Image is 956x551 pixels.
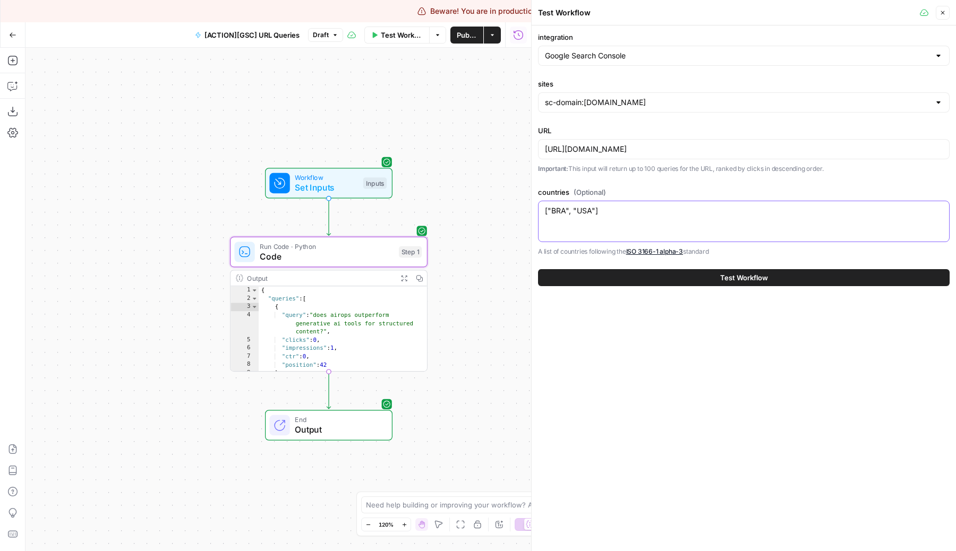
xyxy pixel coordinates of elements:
[417,6,539,16] div: Beware! You are in production!
[251,303,258,312] span: Toggle code folding, rows 3 through 9
[538,125,950,136] label: URL
[720,272,768,283] span: Test Workflow
[626,247,684,255] a: ISO 3166-1 alpha-3
[230,168,428,199] div: WorkflowSet InputsInputs
[538,163,950,174] p: This input will return up to 100 queries for the URL, ranked by clicks in descending order.
[231,303,259,312] div: 3
[295,173,358,183] span: Workflow
[538,187,950,197] label: countries
[251,295,258,303] span: Toggle code folding, rows 2 through 31
[230,237,428,372] div: Run Code · PythonCodeStep 1Output{ "queries":[ { "query":"does airops outperform generative ai to...
[327,199,330,236] g: Edge from start to step_1
[230,410,428,441] div: EndOutput
[260,250,394,263] span: Code
[313,30,329,40] span: Draft
[260,241,394,251] span: Run Code · Python
[231,295,259,303] div: 2
[231,361,259,369] div: 8
[308,28,343,42] button: Draft
[538,246,950,257] p: A list of countries following the standard
[231,352,259,361] div: 7
[295,423,381,436] span: Output
[231,369,259,377] div: 9
[295,415,381,425] span: End
[538,32,950,42] label: integration
[295,181,358,194] span: Set Inputs
[399,246,422,258] div: Step 1
[363,177,387,189] div: Inputs
[545,50,930,61] input: Google Search Console
[327,372,330,409] g: Edge from step_1 to end
[251,286,258,295] span: Toggle code folding, rows 1 through 32
[231,345,259,353] div: 6
[247,273,392,283] div: Output
[545,97,930,108] input: sc-domain:airops.com
[379,520,394,529] span: 120%
[189,27,306,44] button: [ACTION][GSC] URL Queries
[538,269,950,286] button: Test Workflow
[457,30,477,40] span: Publish
[231,286,259,295] div: 1
[538,79,950,89] label: sites
[538,165,568,173] strong: Important:
[231,311,259,336] div: 4
[204,30,300,40] span: [ACTION][GSC] URL Queries
[364,27,429,44] button: Test Workflow
[231,336,259,345] div: 5
[450,27,483,44] button: Publish
[381,30,423,40] span: Test Workflow
[545,205,943,216] textarea: ["BRA", "USA"]
[574,187,606,197] span: (Optional)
